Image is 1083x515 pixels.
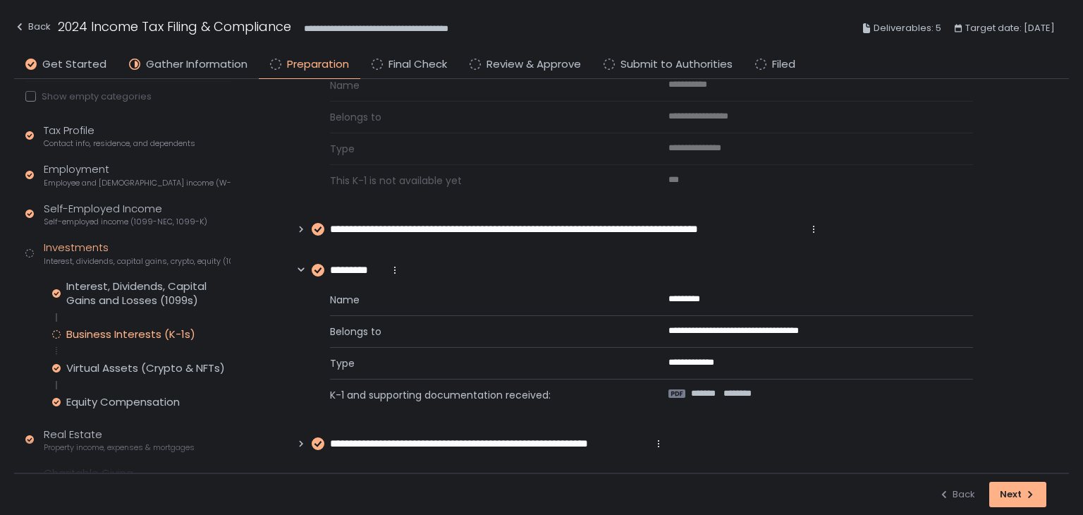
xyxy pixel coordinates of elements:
[287,56,349,73] span: Preparation
[965,20,1055,37] span: Target date: [DATE]
[330,174,635,188] span: This K-1 is not available yet
[66,361,225,375] div: Virtual Assets (Crypto & NFTs)
[388,56,447,73] span: Final Check
[620,56,733,73] span: Submit to Authorities
[44,201,207,228] div: Self-Employed Income
[330,110,635,124] span: Belongs to
[44,442,195,453] span: Property income, expenses & mortgages
[42,56,106,73] span: Get Started
[938,482,975,507] button: Back
[14,17,51,40] button: Back
[14,18,51,35] div: Back
[66,395,180,409] div: Equity Compensation
[330,388,635,402] span: K-1 and supporting documentation received:
[44,240,231,267] div: Investments
[44,123,195,150] div: Tax Profile
[938,488,975,501] div: Back
[44,427,195,454] div: Real Estate
[66,279,231,308] div: Interest, Dividends, Capital Gains and Losses (1099s)
[772,56,795,73] span: Filed
[66,327,195,341] div: Business Interests (K-1s)
[330,325,635,339] span: Belongs to
[44,256,231,267] span: Interest, dividends, capital gains, crypto, equity (1099s, K-1s)
[487,56,581,73] span: Review & Approve
[330,78,635,92] span: Name
[44,138,195,149] span: Contact info, residence, and dependents
[330,293,635,307] span: Name
[44,162,231,188] div: Employment
[330,356,635,370] span: Type
[989,482,1046,507] button: Next
[1000,488,1036,501] div: Next
[874,20,941,37] span: Deliverables: 5
[44,178,231,188] span: Employee and [DEMOGRAPHIC_DATA] income (W-2s)
[330,142,635,156] span: Type
[44,217,207,227] span: Self-employed income (1099-NEC, 1099-K)
[146,56,247,73] span: Gather Information
[58,17,291,36] h1: 2024 Income Tax Filing & Compliance
[44,466,160,492] div: Charitable Giving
